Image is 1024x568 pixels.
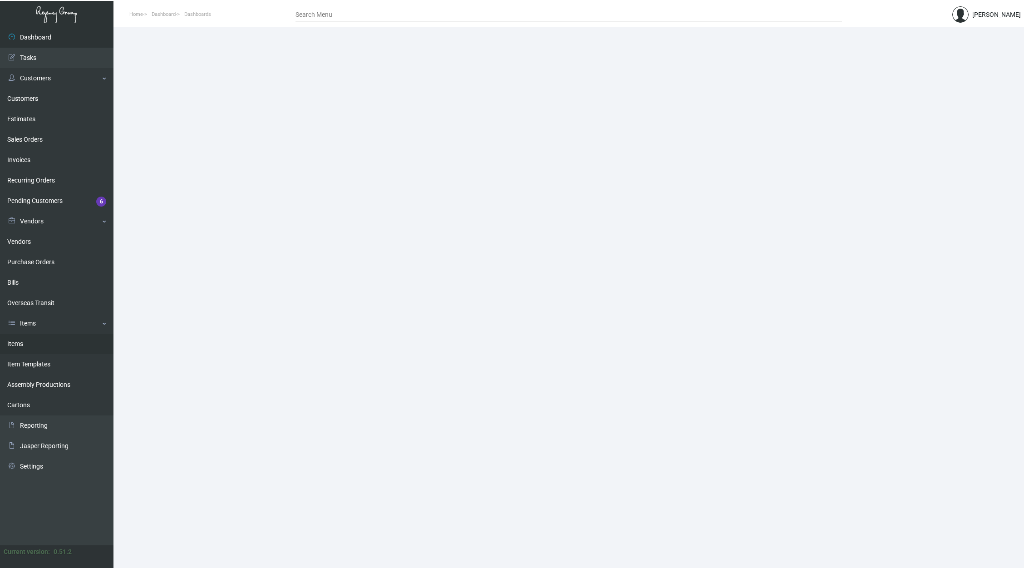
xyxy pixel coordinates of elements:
span: Home [129,11,143,17]
img: admin@bootstrapmaster.com [952,6,969,23]
div: 0.51.2 [54,547,72,557]
span: Dashboard [152,11,176,17]
div: Current version: [4,547,50,557]
div: [PERSON_NAME] [972,10,1021,20]
span: Dashboards [184,11,211,17]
